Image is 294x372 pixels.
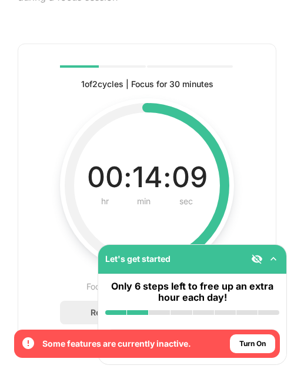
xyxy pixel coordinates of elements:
div: hr [101,193,109,210]
div: 14 [132,161,163,193]
div: 1 of 2 cycles | Focus for 30 minutes [81,77,213,91]
img: error-circle-white.svg [21,336,35,350]
div: Reset [91,307,113,317]
div: Turn On [239,338,266,350]
img: eye-not-visible.svg [251,253,263,265]
div: min [137,193,151,210]
div: 09 [172,161,208,193]
div: sec [179,193,193,210]
div: : [123,161,132,193]
div: Focus session sites are blocked [86,280,208,294]
div: Let's get started [105,254,171,264]
div: : [163,161,172,193]
div: Only 6 steps left to free up an extra hour each day! [105,281,279,303]
img: omni-setup-toggle.svg [268,253,279,265]
div: 00 [87,161,123,193]
div: Some features are currently inactive. [42,338,191,350]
